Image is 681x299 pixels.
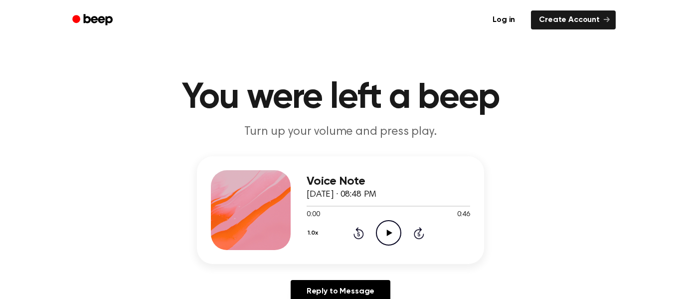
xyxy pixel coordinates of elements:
span: 0:46 [457,210,470,220]
p: Turn up your volume and press play. [149,124,532,140]
a: Create Account [531,10,616,29]
span: [DATE] · 08:48 PM [307,190,376,199]
h3: Voice Note [307,175,470,188]
h1: You were left a beep [85,80,596,116]
span: 0:00 [307,210,320,220]
a: Log in [483,8,525,31]
button: 1.0x [307,225,322,242]
a: Beep [65,10,122,30]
